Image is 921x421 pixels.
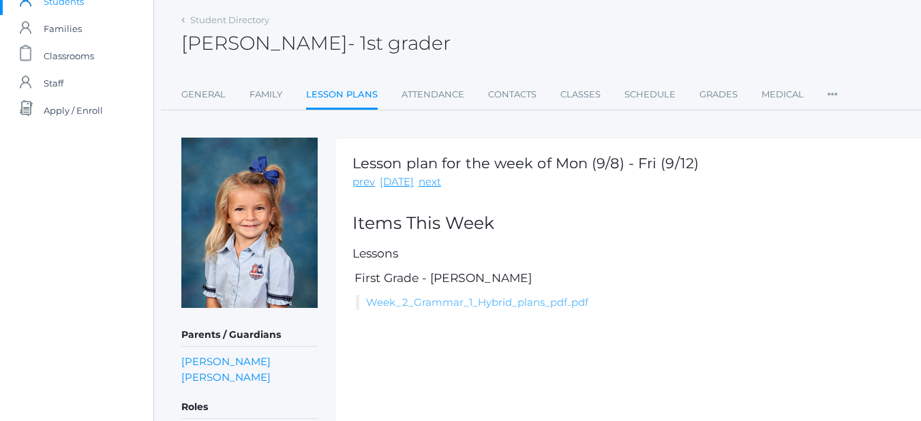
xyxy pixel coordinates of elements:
a: Schedule [624,81,676,108]
h5: Roles [181,396,318,419]
a: Contacts [488,81,537,108]
span: Classrooms [44,42,94,69]
a: Medical [761,81,804,108]
a: prev [352,174,375,190]
span: Families [44,15,82,42]
h2: [PERSON_NAME] [181,33,451,54]
span: - 1st grader [348,31,451,54]
a: Week_2_Grammar_1_Hybrid_plans_pdf..pdf [366,296,588,309]
a: [PERSON_NAME] [181,354,271,369]
a: next [419,174,441,190]
h5: Parents / Guardians [181,324,318,347]
a: Lesson Plans [306,81,378,110]
a: Grades [699,81,738,108]
a: Classes [560,81,601,108]
a: [PERSON_NAME] [181,369,271,385]
a: Family [250,81,282,108]
a: Attendance [402,81,464,108]
img: Shiloh Laubacher [181,138,318,308]
span: Apply / Enroll [44,97,103,124]
h1: Lesson plan for the week of Mon (9/8) - Fri (9/12) [352,155,699,171]
span: Staff [44,69,63,97]
a: [DATE] [380,174,414,190]
a: Student Directory [190,14,269,25]
a: General [181,81,226,108]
